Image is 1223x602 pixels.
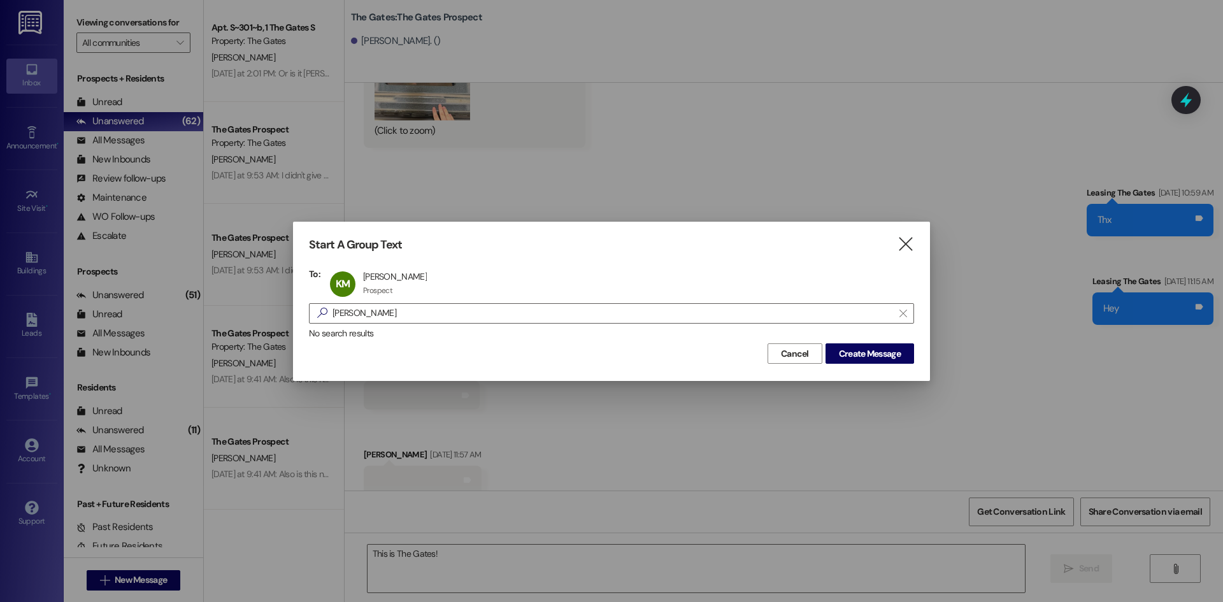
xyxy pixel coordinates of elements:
[363,285,392,296] div: Prospect
[893,304,913,323] button: Clear text
[363,271,427,282] div: [PERSON_NAME]
[336,277,350,290] span: KM
[768,343,822,364] button: Cancel
[781,347,809,361] span: Cancel
[309,327,914,340] div: No search results
[309,238,402,252] h3: Start A Group Text
[839,347,901,361] span: Create Message
[826,343,914,364] button: Create Message
[333,305,893,322] input: Search for any contact or apartment
[899,308,906,319] i: 
[312,306,333,320] i: 
[897,238,914,251] i: 
[309,268,320,280] h3: To:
